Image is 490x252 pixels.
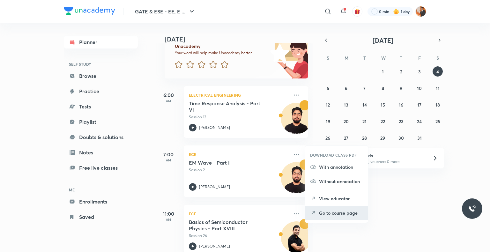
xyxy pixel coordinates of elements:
[64,146,138,159] a: Notes
[156,218,181,221] p: AM
[326,118,330,124] abbr: October 19, 2025
[414,116,425,126] button: October 24, 2025
[323,116,333,126] button: October 19, 2025
[64,161,138,174] a: Free live classes
[433,116,443,126] button: October 25, 2025
[323,83,333,93] button: October 5, 2025
[64,211,138,223] a: Saved
[373,36,393,45] span: [DATE]
[360,83,370,93] button: October 7, 2025
[327,55,329,61] abbr: Sunday
[319,164,363,170] p: With annotation
[199,125,230,130] p: [PERSON_NAME]
[436,85,440,91] abbr: October 11, 2025
[326,102,330,108] abbr: October 12, 2025
[363,85,366,91] abbr: October 7, 2025
[360,116,370,126] button: October 21, 2025
[433,100,443,110] button: October 18, 2025
[382,85,384,91] abbr: October 8, 2025
[189,167,289,173] p: Session 2
[381,118,385,124] abbr: October 22, 2025
[396,133,406,143] button: October 30, 2025
[319,195,363,202] p: View educator
[396,116,406,126] button: October 23, 2025
[64,184,138,195] h6: ME
[346,152,425,159] h6: Refer friends
[281,106,312,137] img: Avatar
[64,59,138,70] h6: SELF STUDY
[396,83,406,93] button: October 9, 2025
[414,83,425,93] button: October 10, 2025
[175,38,268,49] h6: Give us your feedback on learning with Unacademy
[396,66,406,77] button: October 2, 2025
[327,85,329,91] abbr: October 5, 2025
[352,6,362,17] button: avatar
[189,210,289,218] p: ECE
[64,85,138,98] a: Practice
[393,8,399,15] img: streak
[189,91,289,99] p: Electrical Engineering
[341,133,351,143] button: October 27, 2025
[64,195,138,208] a: Enrollments
[378,133,388,143] button: October 29, 2025
[165,35,315,43] h4: [DATE]
[175,50,268,56] p: Your word will help make Unacademy better
[400,85,402,91] abbr: October 9, 2025
[345,85,347,91] abbr: October 6, 2025
[281,166,312,196] img: Avatar
[381,102,385,108] abbr: October 15, 2025
[435,102,440,108] abbr: October 18, 2025
[344,102,348,108] abbr: October 13, 2025
[156,158,181,162] p: AM
[414,66,425,77] button: October 3, 2025
[189,219,268,232] h5: Basics of Semiconductor Physics - Part XVIII
[435,118,440,124] abbr: October 25, 2025
[64,115,138,128] a: Playlist
[156,91,181,99] h5: 6:00
[380,135,385,141] abbr: October 29, 2025
[341,100,351,110] button: October 13, 2025
[319,178,363,185] p: Without annotation
[418,55,421,61] abbr: Friday
[400,55,402,61] abbr: Thursday
[310,152,357,158] h6: DOWNLOAD CLASS PDF
[189,114,289,120] p: Session 12
[344,118,349,124] abbr: October 20, 2025
[433,83,443,93] button: October 11, 2025
[436,69,439,75] abbr: October 4, 2025
[330,36,435,45] button: [DATE]
[468,205,476,212] img: ttu
[64,100,138,113] a: Tests
[156,99,181,103] p: AM
[414,100,425,110] button: October 17, 2025
[341,83,351,93] button: October 6, 2025
[398,135,404,141] abbr: October 30, 2025
[417,135,422,141] abbr: October 31, 2025
[417,102,421,108] abbr: October 17, 2025
[362,102,367,108] abbr: October 14, 2025
[400,69,402,75] abbr: October 2, 2025
[378,100,388,110] button: October 15, 2025
[414,133,425,143] button: October 31, 2025
[64,7,115,16] a: Company Logo
[382,69,384,75] abbr: October 1, 2025
[399,118,404,124] abbr: October 23, 2025
[189,151,289,158] p: ECE
[399,102,403,108] abbr: October 16, 2025
[378,83,388,93] button: October 8, 2025
[381,55,386,61] abbr: Wednesday
[156,210,181,218] h5: 11:00
[64,36,138,48] a: Planner
[345,55,348,61] abbr: Monday
[362,135,367,141] abbr: October 28, 2025
[363,55,366,61] abbr: Tuesday
[199,243,230,249] p: [PERSON_NAME]
[417,118,422,124] abbr: October 24, 2025
[319,210,363,216] p: Go to course page
[323,133,333,143] button: October 26, 2025
[362,118,367,124] abbr: October 21, 2025
[378,116,388,126] button: October 22, 2025
[323,100,333,110] button: October 12, 2025
[131,5,199,18] button: GATE & ESE - EE, E ...
[360,133,370,143] button: October 28, 2025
